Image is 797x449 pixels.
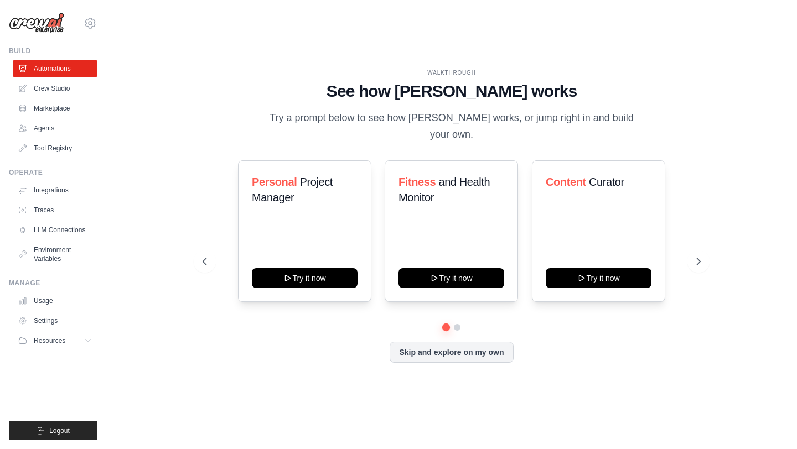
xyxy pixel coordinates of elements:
[49,426,70,435] span: Logout
[398,176,436,188] span: Fitness
[398,176,490,203] span: and Health Monitor
[266,110,638,143] p: Try a prompt below to see how [PERSON_NAME] works, or jump right in and build your own.
[13,181,97,199] a: Integrations
[13,241,97,268] a: Environment Variables
[13,312,97,330] a: Settings
[13,292,97,310] a: Usage
[13,100,97,117] a: Marketplace
[13,201,97,219] a: Traces
[588,176,624,188] span: Curator
[13,332,97,349] button: Resources
[203,69,700,77] div: WALKTHROUGH
[13,119,97,137] a: Agents
[203,81,700,101] h1: See how [PERSON_NAME] works
[546,268,651,288] button: Try it now
[546,176,586,188] span: Content
[9,13,64,34] img: Logo
[9,421,97,440] button: Logout
[9,279,97,288] div: Manage
[34,336,65,345] span: Resources
[13,139,97,157] a: Tool Registry
[252,176,297,188] span: Personal
[9,168,97,177] div: Operate
[252,176,333,203] span: Project Manager
[252,268,358,288] button: Try it now
[390,342,513,363] button: Skip and explore on my own
[9,46,97,55] div: Build
[398,268,504,288] button: Try it now
[13,80,97,97] a: Crew Studio
[13,60,97,77] a: Automations
[13,221,97,239] a: LLM Connections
